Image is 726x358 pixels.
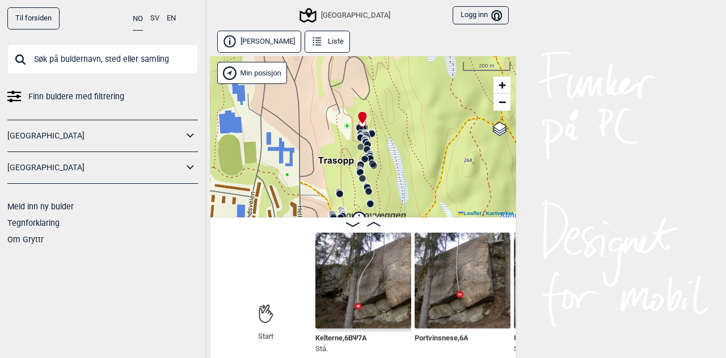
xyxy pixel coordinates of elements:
button: Liste [305,31,350,53]
p: Stå. [315,343,367,355]
span: Cowboyveggen [339,210,406,220]
button: NO [133,7,143,31]
a: [GEOGRAPHIC_DATA] [7,159,183,176]
a: Om Gryttr [7,235,44,244]
img: Kelterne 210420 [315,233,411,328]
a: Zoom out [493,94,510,111]
span: Finn buldere med filtrering [28,89,124,105]
a: Finn buldere med filtrering [7,89,198,105]
span: + [499,78,506,92]
a: Til forsiden [7,7,60,30]
a: Tegnforklaring [7,218,60,228]
button: [PERSON_NAME] [217,31,301,53]
img: Portvinsnese 210420 [415,233,510,328]
a: Layers [489,116,510,141]
button: EN [167,7,176,30]
a: Zoom in [493,77,510,94]
div: 200 m [463,62,510,71]
p: Sittstart. [514,343,579,355]
div: [GEOGRAPHIC_DATA] [301,9,390,22]
span: Ute til inne kurs , 6C+ [514,331,579,342]
a: Meld inn ny bulder [7,202,74,211]
button: SV [150,7,159,30]
input: Søk på buldernavn, sted eller samling [7,44,198,74]
a: [GEOGRAPHIC_DATA] [7,128,183,144]
img: Ute til inne kurs 211013 [514,233,610,328]
span: | [483,210,484,216]
span: − [499,95,506,109]
div: Vis min posisjon [217,62,287,84]
span: Portvinsnese , 6A [415,331,468,342]
button: Logg inn [453,6,509,25]
span: Kelterne , 6B Ψ 7A [315,331,367,342]
a: Leaflet [458,210,482,216]
a: Kartverket [486,210,513,216]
